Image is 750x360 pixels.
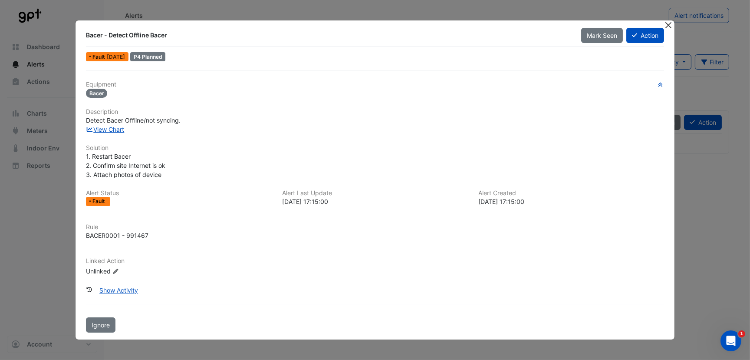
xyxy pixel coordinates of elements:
[738,330,745,337] span: 1
[86,223,664,231] h6: Rule
[92,54,107,60] span: Fault
[86,117,181,124] span: Detect Bacer Offline/not syncing.
[664,20,673,30] button: Close
[112,268,119,274] fa-icon: Edit Linked Action
[86,144,664,152] h6: Solution
[86,89,108,98] span: Bacer
[720,330,741,351] iframe: Intercom live chat
[86,190,272,197] h6: Alert Status
[86,266,190,275] div: Unlinked
[86,108,664,116] h6: Description
[581,28,623,43] button: Mark Seen
[86,126,125,133] a: View Chart
[86,153,165,178] span: 1. Restart Bacer 2. Confirm site Internet is ok 3. Attach photos of device
[478,190,664,197] h6: Alert Created
[92,321,110,329] span: Ignore
[478,197,664,206] div: [DATE] 17:15:00
[626,28,664,43] button: Action
[86,257,664,265] h6: Linked Action
[86,317,115,333] button: Ignore
[107,53,125,60] span: Fri 05-Sep-2025 17:15 AEST
[86,81,664,88] h6: Equipment
[282,197,468,206] div: [DATE] 17:15:00
[94,283,144,298] button: Show Activity
[86,231,148,240] div: BACER0001 - 991467
[282,190,468,197] h6: Alert Last Update
[130,52,166,61] div: P4 Planned
[587,32,617,39] span: Mark Seen
[92,199,107,204] span: Fault
[86,31,571,40] div: Bacer - Detect Offline Bacer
